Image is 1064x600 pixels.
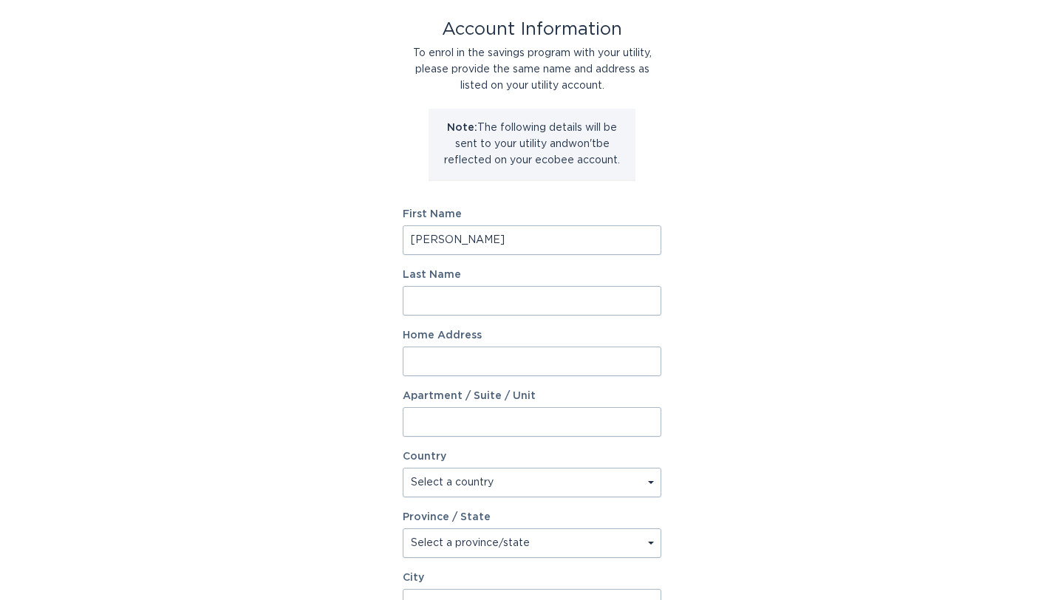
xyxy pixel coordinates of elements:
label: City [403,573,661,583]
label: Province / State [403,512,491,522]
label: First Name [403,209,661,219]
label: Apartment / Suite / Unit [403,391,661,401]
strong: Note: [447,123,477,133]
label: Last Name [403,270,661,280]
label: Country [403,451,446,462]
div: Account Information [403,21,661,38]
div: To enrol in the savings program with your utility, please provide the same name and address as li... [403,45,661,94]
p: The following details will be sent to your utility and won't be reflected on your ecobee account. [440,120,624,168]
label: Home Address [403,330,661,341]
